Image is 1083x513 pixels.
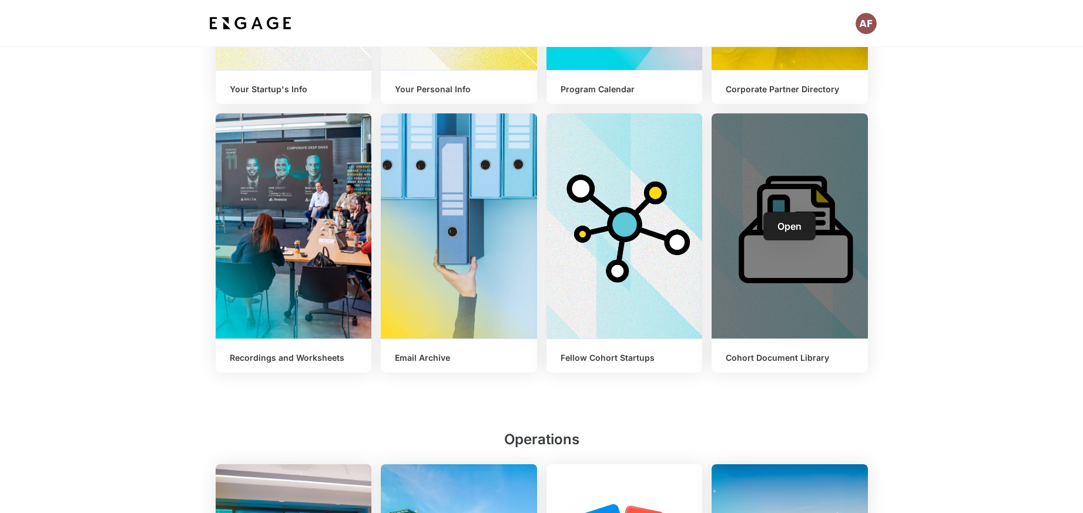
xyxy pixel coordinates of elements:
[395,85,523,95] h6: Your Personal Info
[856,13,877,34] img: Profile picture of Anne Felts
[230,353,358,363] h6: Recordings and Worksheets
[561,353,689,363] h6: Fellow Cohort Startups
[230,85,358,95] h6: Your Startup's Info
[216,429,868,455] h2: Operations
[726,353,854,363] h6: Cohort Document Library
[726,85,854,95] h6: Corporate Partner Directory
[777,220,802,232] span: Open
[561,85,689,95] h6: Program Calendar
[207,13,294,34] img: bdf1fb74-1727-4ba0-a5bd-bc74ae9fc70b.jpeg
[395,353,523,363] h6: Email Archive
[763,212,816,240] a: Open
[856,13,877,34] button: Open profile menu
